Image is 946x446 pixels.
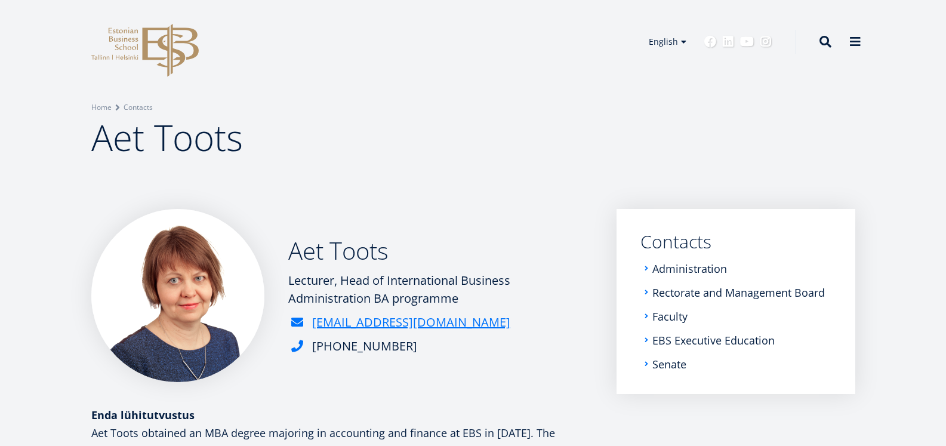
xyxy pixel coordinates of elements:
[652,263,727,275] a: Administration
[652,310,688,322] a: Faculty
[760,36,772,48] a: Instagram
[722,36,734,48] a: Linkedin
[91,101,112,113] a: Home
[312,337,417,355] div: [PHONE_NUMBER]
[652,358,686,370] a: Senate
[91,113,243,162] span: Aet Toots
[124,101,153,113] a: Contacts
[312,313,510,331] a: [EMAIL_ADDRESS][DOMAIN_NAME]
[288,236,593,266] h2: Aet Toots
[288,272,593,307] div: Lecturer, Head of International Business Administration BA programme
[91,406,593,424] div: Enda lühitutvustus
[652,334,775,346] a: EBS Executive Education
[91,209,264,382] img: aet toots
[704,36,716,48] a: Facebook
[740,36,754,48] a: Youtube
[652,287,825,299] a: Rectorate and Management Board
[640,233,831,251] a: Contacts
